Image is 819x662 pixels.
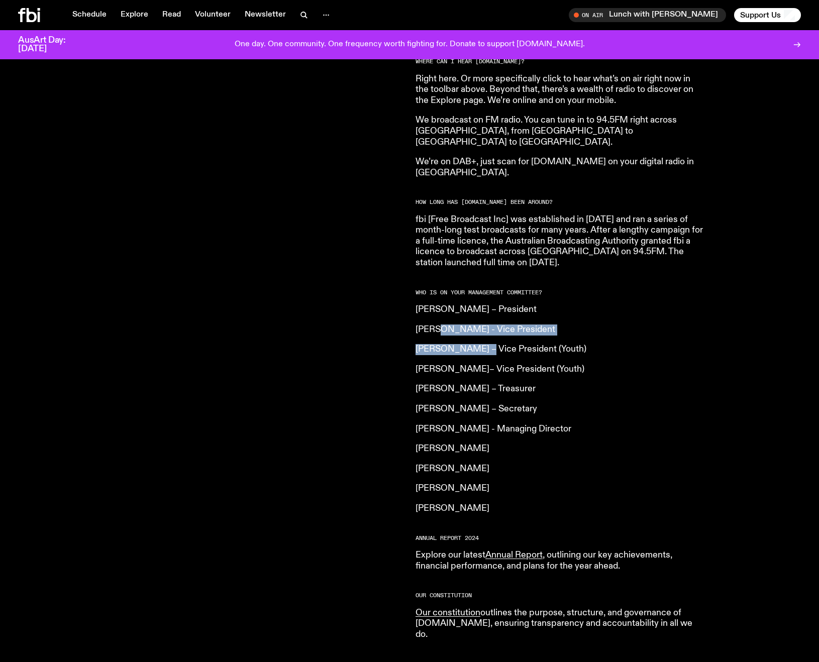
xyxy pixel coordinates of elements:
[416,344,705,355] p: [PERSON_NAME] – Vice President (Youth)
[416,290,705,295] h2: Who is on your management committee?
[416,535,705,541] h2: Annual report 2024
[416,59,705,64] h2: Where can I hear [DOMAIN_NAME]?
[416,464,705,475] p: [PERSON_NAME]
[416,115,705,148] p: We broadcast on FM radio. You can tune in to 94.5FM right across [GEOGRAPHIC_DATA], from [GEOGRAP...
[235,40,585,49] p: One day. One community. One frequency worth fighting for. Donate to support [DOMAIN_NAME].
[569,8,726,22] button: On AirLunch with [PERSON_NAME]
[416,304,705,315] p: [PERSON_NAME] – President
[416,324,705,336] p: [PERSON_NAME] - Vice President
[416,608,480,617] a: Our constitution
[416,404,705,415] p: [PERSON_NAME] – Secretary
[416,74,705,106] p: Right here. Or more specifically click to hear what’s on air right now in the toolbar above. Beyo...
[416,550,705,572] p: Explore our latest , outlining our key achievements, financial performance, and plans for the yea...
[416,424,705,435] p: [PERSON_NAME] - Managing Director
[416,364,705,375] p: [PERSON_NAME]– Vice President (Youth)
[18,36,82,53] h3: AusArt Day: [DATE]
[740,11,781,20] span: Support Us
[416,384,705,395] p: [PERSON_NAME] – Treasurer
[416,608,705,640] p: outlines the purpose, structure, and governance of [DOMAIN_NAME], ensuring transparency and accou...
[115,8,154,22] a: Explore
[485,550,543,560] a: Annual Report
[416,593,705,598] h2: Our Constitution
[416,157,705,178] p: We’re on DAB+, just scan for [DOMAIN_NAME] on your digital radio in [GEOGRAPHIC_DATA].
[156,8,187,22] a: Read
[189,8,237,22] a: Volunteer
[66,8,113,22] a: Schedule
[416,444,705,455] p: [PERSON_NAME]
[416,214,705,269] p: fbi [Free Broadcast Inc] was established in [DATE] and ran a series of month-long test broadcasts...
[734,8,801,22] button: Support Us
[416,483,705,494] p: [PERSON_NAME]
[239,8,292,22] a: Newsletter
[416,503,705,514] p: [PERSON_NAME]
[416,199,705,205] h2: How long has [DOMAIN_NAME] been around?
